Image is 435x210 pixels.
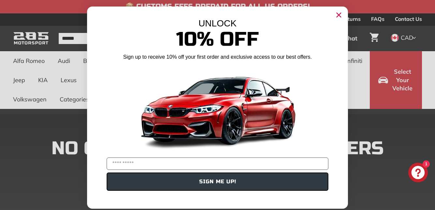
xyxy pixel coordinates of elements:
span: UNLOCK [199,18,237,28]
span: Sign up to receive 10% off your first order and exclusive access to our best offers. [123,54,312,60]
span: 10% Off [176,27,259,51]
input: YOUR EMAIL [107,157,328,170]
button: Close dialog [334,10,344,20]
inbox-online-store-chat: Shopify online store chat [406,163,430,184]
img: Banner showing BMW 4 Series Body kit [136,63,299,155]
button: SIGN ME UP! [107,172,328,191]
